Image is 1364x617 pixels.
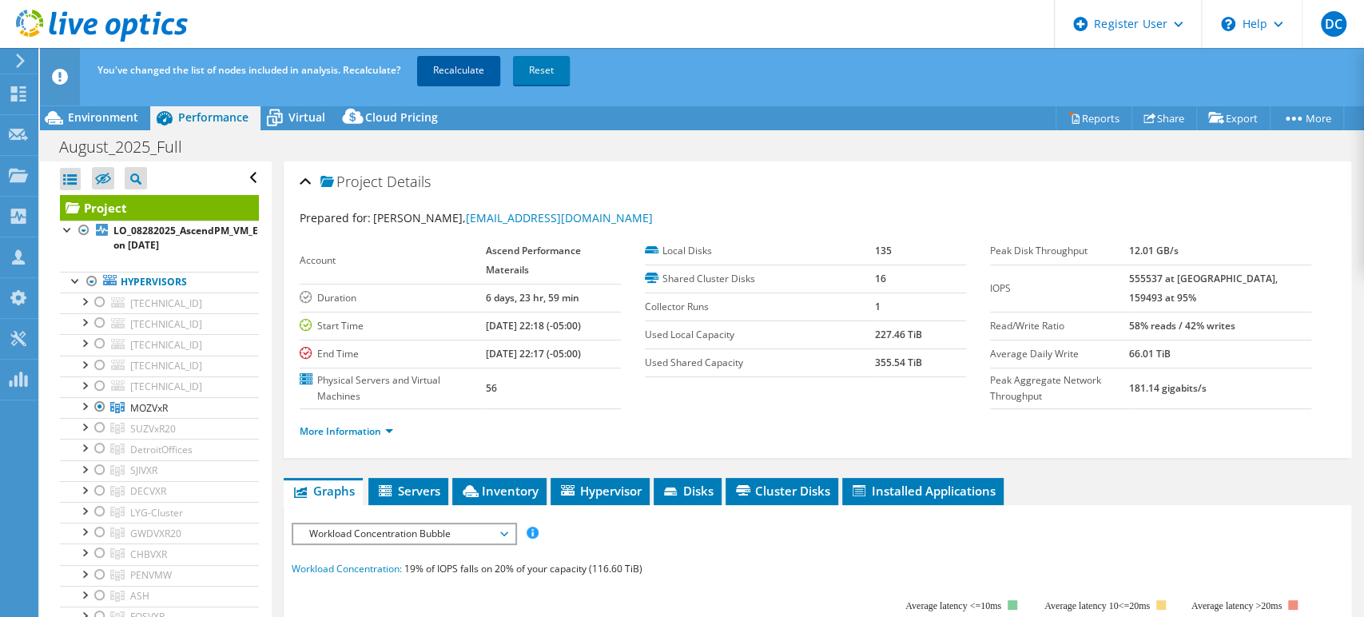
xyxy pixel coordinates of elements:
[130,359,202,372] span: [TECHNICAL_ID]
[486,244,581,277] b: Ascend Performance Materails
[130,547,167,561] span: CHBVXR
[365,109,438,125] span: Cloud Pricing
[60,460,259,481] a: SJIVXR
[1129,319,1235,332] b: 58% reads / 42% writes
[1191,600,1282,611] text: Average latency >20ms
[513,56,570,85] a: Reset
[60,313,259,334] a: [TECHNICAL_ID]
[1196,105,1271,130] a: Export
[60,293,259,313] a: [TECHNICAL_ID]
[1270,105,1344,130] a: More
[662,483,714,499] span: Disks
[645,243,874,259] label: Local Disks
[130,422,176,436] span: SUZVxR20
[130,589,149,603] span: ASH
[300,210,371,225] label: Prepared for:
[60,481,259,502] a: DECVXR
[466,210,653,225] a: [EMAIL_ADDRESS][DOMAIN_NAME]
[486,347,581,360] b: [DATE] 22:17 (-05:00)
[905,600,1001,611] tspan: Average latency <=10ms
[300,346,486,362] label: End Time
[1131,105,1197,130] a: Share
[874,356,921,369] b: 355.54 TiB
[130,568,172,582] span: PENVMW
[486,291,579,305] b: 6 days, 23 hr, 59 min
[850,483,996,499] span: Installed Applications
[990,281,1129,297] label: IOPS
[645,299,874,315] label: Collector Runs
[1056,105,1132,130] a: Reports
[486,319,581,332] b: [DATE] 22:18 (-05:00)
[1321,11,1346,37] span: DC
[130,297,202,310] span: [TECHNICAL_ID]
[60,418,259,439] a: SUZVxR20
[60,523,259,543] a: GWDVXR20
[60,195,259,221] a: Project
[376,483,440,499] span: Servers
[130,338,202,352] span: [TECHNICAL_ID]
[1129,347,1171,360] b: 66.01 TiB
[645,271,874,287] label: Shared Cluster Disks
[1221,17,1235,31] svg: \n
[1044,600,1150,611] tspan: Average latency 10<=20ms
[874,328,921,341] b: 227.46 TiB
[990,372,1129,404] label: Peak Aggregate Network Throughput
[320,174,383,190] span: Project
[734,483,830,499] span: Cluster Disks
[60,502,259,523] a: LYG-Cluster
[990,318,1129,334] label: Read/Write Ratio
[130,401,168,415] span: MOZVxR
[300,372,486,404] label: Physical Servers and Virtual Machines
[1129,244,1179,257] b: 12.01 GB/s
[292,562,402,575] span: Workload Concentration:
[292,483,355,499] span: Graphs
[404,562,642,575] span: 19% of IOPS falls on 20% of your capacity (116.60 TiB)
[52,138,207,156] h1: August_2025_Full
[301,524,507,543] span: Workload Concentration Bubble
[417,56,500,85] a: Recalculate
[130,380,202,393] span: [TECHNICAL_ID]
[874,300,880,313] b: 1
[559,483,642,499] span: Hypervisor
[990,346,1129,362] label: Average Daily Write
[68,109,138,125] span: Environment
[1129,272,1278,305] b: 555537 at [GEOGRAPHIC_DATA], 159493 at 95%
[645,355,874,371] label: Used Shared Capacity
[60,543,259,564] a: CHBVXR
[60,272,259,293] a: Hypervisors
[130,484,166,498] span: DECVXR
[130,506,183,519] span: LYG-Cluster
[113,224,315,252] b: LO_08282025_AscendPM_VM_Environment on [DATE]
[60,356,259,376] a: [TECHNICAL_ID]
[460,483,539,499] span: Inventory
[288,109,325,125] span: Virtual
[300,290,486,306] label: Duration
[130,464,157,477] span: SJIVXR
[130,443,193,456] span: DetroitOffices
[60,565,259,586] a: PENVMW
[97,63,400,77] span: You've changed the list of nodes included in analysis. Recalculate?
[60,586,259,607] a: ASH
[130,527,181,540] span: GWDVXR20
[60,334,259,355] a: [TECHNICAL_ID]
[874,244,891,257] b: 135
[990,243,1129,259] label: Peak Disk Throughput
[387,172,431,191] span: Details
[486,381,497,395] b: 56
[300,424,393,438] a: More Information
[874,272,885,285] b: 16
[60,439,259,460] a: DetroitOffices
[60,397,259,418] a: MOZVxR
[1129,381,1207,395] b: 181.14 gigabits/s
[60,221,259,256] a: LO_08282025_AscendPM_VM_Environment on [DATE]
[300,253,486,269] label: Account
[130,317,202,331] span: [TECHNICAL_ID]
[60,376,259,397] a: [TECHNICAL_ID]
[178,109,249,125] span: Performance
[645,327,874,343] label: Used Local Capacity
[373,210,653,225] span: [PERSON_NAME],
[300,318,486,334] label: Start Time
